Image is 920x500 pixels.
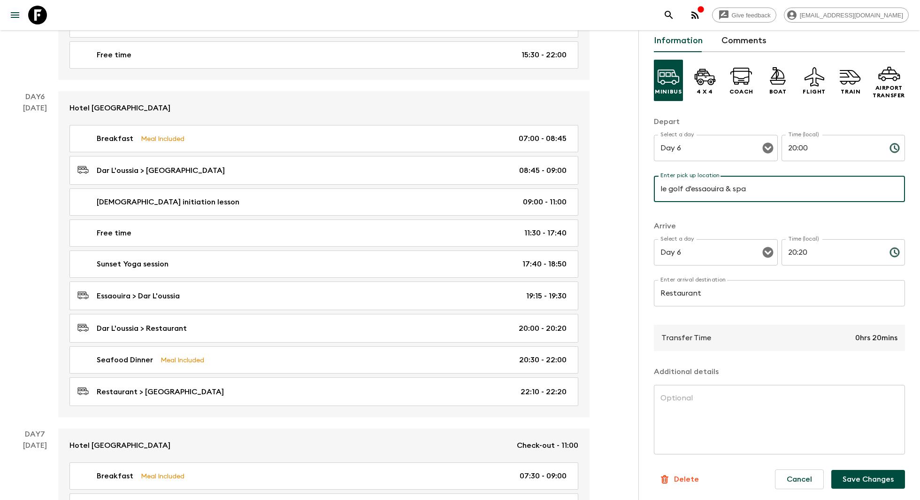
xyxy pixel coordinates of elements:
span: [EMAIL_ADDRESS][DOMAIN_NAME] [795,12,908,19]
label: Time (local) [788,235,819,243]
a: Dar L'oussia > Restaurant20:00 - 20:20 [69,314,578,343]
input: hh:mm [782,239,882,266]
a: Give feedback [712,8,776,23]
p: Day 6 [11,91,58,102]
a: Free time11:30 - 17:40 [69,219,578,247]
p: 11:30 - 17:40 [524,227,567,239]
p: Sunset Yoga session [97,258,169,270]
label: Select a day [660,131,694,139]
button: Save Changes [831,470,905,489]
button: Comments [721,30,767,52]
p: Coach [729,88,753,95]
p: 20:30 - 22:00 [519,354,567,366]
a: Hotel [GEOGRAPHIC_DATA] [58,91,590,125]
p: 19:15 - 19:30 [526,290,567,302]
input: hh:mm [782,135,882,161]
a: Sunset Yoga session17:40 - 18:50 [69,250,578,278]
p: 0hrs 20mins [855,332,897,344]
button: search adventures [659,6,678,24]
p: Depart [654,116,905,127]
p: 08:45 - 09:00 [519,165,567,176]
p: Meal Included [141,133,184,144]
p: Airport Transfer [873,84,905,99]
button: Open [761,246,774,259]
p: Boat [769,88,786,95]
p: Delete [674,474,699,485]
p: Essaouira > Dar L'oussia [97,290,180,302]
button: Open [761,141,774,155]
p: 07:00 - 08:45 [519,133,567,144]
label: Time (local) [788,131,819,139]
a: Dar L'oussia > [GEOGRAPHIC_DATA]08:45 - 09:00 [69,156,578,185]
button: Delete [654,470,704,489]
p: Breakfast [97,470,133,482]
p: Free time [97,227,131,239]
label: Enter arrival destination [660,276,726,284]
p: Arrive [654,220,905,232]
button: Choose time, selected time is 8:00 PM [885,139,904,157]
p: 07:30 - 09:00 [520,470,567,482]
label: Enter pick up location [660,172,720,180]
p: Dar L'oussia > Restaurant [97,323,187,334]
p: 17:40 - 18:50 [522,258,567,270]
span: Give feedback [727,12,776,19]
button: Choose time, selected time is 8:20 PM [885,243,904,262]
p: 4 x 4 [697,88,713,95]
a: BreakfastMeal Included07:30 - 09:00 [69,462,578,490]
p: 09:00 - 11:00 [523,196,567,208]
p: Check-out - 11:00 [517,440,578,451]
p: Free time [97,49,131,61]
p: Meal Included [141,471,184,481]
p: 20:00 - 20:20 [519,323,567,334]
p: Restaurant > [GEOGRAPHIC_DATA] [97,386,224,398]
div: [EMAIL_ADDRESS][DOMAIN_NAME] [784,8,909,23]
a: Hotel [GEOGRAPHIC_DATA]Check-out - 11:00 [58,429,590,462]
button: Cancel [775,469,824,489]
button: Information [654,30,703,52]
a: [DEMOGRAPHIC_DATA] initiation lesson09:00 - 11:00 [69,188,578,216]
a: BreakfastMeal Included07:00 - 08:45 [69,125,578,152]
p: Additional details [654,366,905,377]
p: Day 7 [11,429,58,440]
p: Flight [803,88,826,95]
p: Dar L'oussia > [GEOGRAPHIC_DATA] [97,165,225,176]
p: Seafood Dinner [97,354,153,366]
a: Seafood DinnerMeal Included20:30 - 22:00 [69,346,578,374]
p: Breakfast [97,133,133,144]
p: Train [841,88,860,95]
p: 15:30 - 22:00 [521,49,567,61]
label: Select a day [660,235,694,243]
p: [DEMOGRAPHIC_DATA] initiation lesson [97,196,239,208]
button: menu [6,6,24,24]
p: Meal Included [161,355,204,365]
a: Essaouira > Dar L'oussia19:15 - 19:30 [69,281,578,310]
p: Transfer Time [661,332,711,344]
div: [DATE] [23,102,47,417]
p: Hotel [GEOGRAPHIC_DATA] [69,102,170,114]
a: Restaurant > [GEOGRAPHIC_DATA]22:10 - 22:20 [69,377,578,406]
p: Minibus [655,88,682,95]
p: 22:10 - 22:20 [521,386,567,398]
a: Free time15:30 - 22:00 [69,41,578,69]
p: Hotel [GEOGRAPHIC_DATA] [69,440,170,451]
